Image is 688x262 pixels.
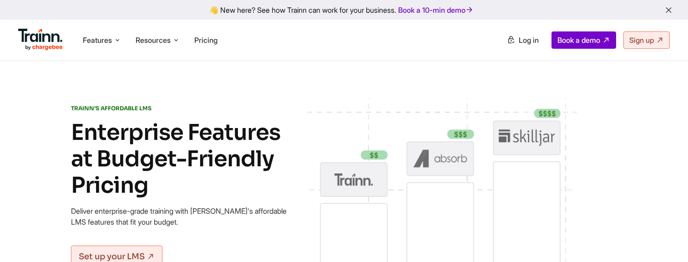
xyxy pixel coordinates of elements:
[5,5,683,14] div: 👋 New here? See how Trainn can work for your business.
[501,32,544,48] a: Log in
[623,31,670,49] a: Sign up
[83,35,112,45] span: Features
[557,36,600,45] span: Book a demo
[194,36,218,45] a: Pricing
[71,205,289,227] p: Deliver enterprise-grade training with [PERSON_NAME]'s affordable LMS features that fit your budget.
[18,29,63,51] img: Trainn Logo
[71,119,289,198] h1: Enterprise Features at Budget-Friendly Pricing
[71,103,289,114] p: TRAINN’S AFFORDABLE LMS
[629,36,654,45] span: Sign up
[396,4,476,16] a: Book a 10-min demo
[519,36,539,45] span: Log in
[136,35,171,45] span: Resources
[551,31,616,49] a: Book a demo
